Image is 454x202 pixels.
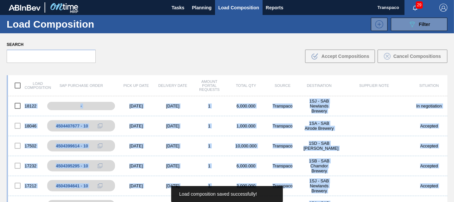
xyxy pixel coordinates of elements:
[7,40,96,50] label: Search
[411,123,447,128] div: Accepted
[378,50,447,63] button: Cancel Compositions
[337,84,410,88] div: Supplier Note
[228,183,264,188] div: 3,000.000
[411,143,447,148] div: Accepted
[118,143,155,148] div: [DATE]
[411,183,447,188] div: Accepted
[192,4,212,12] span: Planning
[411,163,447,168] div: Accepted
[301,158,337,173] div: 1SB - SAB Chamdor Brewery
[118,183,155,188] div: [DATE]
[191,103,228,108] div: 1
[93,122,107,130] div: Copy
[179,191,257,197] span: Load composition saved successfully!
[8,179,45,193] div: 17212
[155,84,191,88] div: Delivery Date
[45,84,118,88] div: SAP Purchase Order
[155,163,191,168] div: [DATE]
[228,103,264,108] div: 6,000.000
[7,20,109,28] h1: Load Composition
[264,143,301,148] div: Transpaco
[411,103,447,108] div: In negotiation
[8,99,45,113] div: 18122
[191,80,228,92] div: Amount Portal Requests
[264,163,301,168] div: Transpaco
[155,183,191,188] div: [DATE]
[266,4,284,12] span: Reports
[416,1,423,9] span: 29
[264,84,301,88] div: Source
[118,123,155,128] div: [DATE]
[155,143,191,148] div: [DATE]
[56,163,88,168] div: 4504395295 - 10
[191,123,228,128] div: 1
[228,143,264,148] div: 10,000.000
[93,162,107,170] div: Copy
[228,163,264,168] div: 6,000.000
[155,123,191,128] div: [DATE]
[321,54,369,59] span: Accept Compositions
[301,121,337,131] div: 1SA - SAB Alrode Brewery
[8,119,45,133] div: 18046
[118,84,155,88] div: Pick up Date
[301,99,337,113] div: 1SJ - SAB Newlands Brewery
[419,22,430,27] span: Filter
[93,182,107,190] div: Copy
[404,3,426,12] button: Notifications
[218,4,259,12] span: Load Composition
[228,123,264,128] div: 1,000.000
[228,84,264,88] div: Total Qty
[264,123,301,128] div: Transpaco
[411,84,447,88] div: Situation
[393,54,441,59] span: Cancel Compositions
[56,183,88,188] div: 4504394641 - 10
[301,178,337,193] div: 1SJ - SAB Newlands Brewery
[191,143,228,148] div: 1
[191,183,228,188] div: 1
[56,143,88,148] div: 4504399614 - 10
[171,4,185,12] span: Tasks
[56,123,88,128] div: 4504407677 - 10
[118,103,155,108] div: [DATE]
[439,4,447,12] img: Logout
[191,163,228,168] div: 1
[118,163,155,168] div: [DATE]
[264,183,301,188] div: Transpaco
[8,139,45,153] div: 17502
[305,50,375,63] button: Accept Compositions
[8,79,45,93] div: Load composition
[301,141,337,151] div: 1SD - SAB Rosslyn Brewery
[264,103,301,108] div: Transpaco
[93,142,107,150] div: Copy
[9,5,41,11] img: TNhmsLtSVTkK8tSr43FrP2fwEKptu5GPRR3wAAAABJRU5ErkJggg==
[301,84,337,88] div: Destination
[368,18,388,31] div: New Load Composition
[155,103,191,108] div: [DATE]
[47,102,115,110] div: -
[391,18,447,31] button: Filter
[8,159,45,173] div: 17232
